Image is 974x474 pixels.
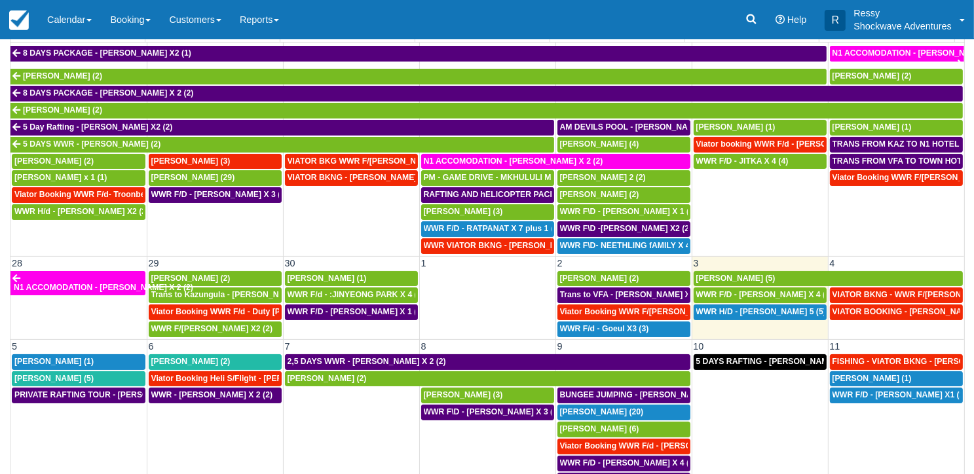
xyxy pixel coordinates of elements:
a: [PERSON_NAME] (1) [12,354,145,370]
span: [PERSON_NAME] (2) [288,374,367,383]
span: Viator Booking WWR F/d - [PERSON_NAME] [PERSON_NAME] X2 (2) [560,441,822,450]
span: [PERSON_NAME] (4) [560,139,639,149]
span: WWR F/D - [PERSON_NAME] X 4 (4) [696,290,833,299]
a: Viator Booking WWR F/d - Duty [PERSON_NAME] 2 (2) [149,304,282,320]
a: [PERSON_NAME] (2) [557,187,690,203]
span: WWR F/D - RATPANAT X 7 plus 1 (8) [424,224,561,233]
span: 5 Day Rafting - [PERSON_NAME] X2 (2) [23,122,172,132]
a: Viator Booking WWR F/d- Troonbeeckx, [PERSON_NAME] 11 (9) [12,187,145,203]
a: WWR F/d - Goeul X3 (3) [557,321,690,337]
a: Viator booking WWR F/d - [PERSON_NAME] 3 (3) [694,137,827,153]
a: WWR F\D - [PERSON_NAME] X 3 (3) [421,405,554,420]
span: Sat [880,30,894,41]
p: Ressy [853,7,952,20]
span: PM - GAME DRIVE - MKHULULI MOYO X1 (28) [424,173,598,182]
a: 2,5 DAYS WWR - [PERSON_NAME] X 2 (2) [285,354,690,370]
span: 27 [829,33,842,44]
a: FISHING - VIATOR BKNG - [PERSON_NAME] 2 (2) [830,354,964,370]
span: Trans to VFA - [PERSON_NAME] X 2 (2) [560,290,709,299]
a: WWR F/[PERSON_NAME] X2 (2) [149,321,282,337]
a: WWR F/d - :JINYEONG PARK X 4 (4) [285,287,418,303]
a: WWR F/D - JITKA X 4 (4) [694,154,827,170]
a: WWR F/D - [PERSON_NAME] X 3 (3) [149,187,282,203]
a: [PERSON_NAME] (1) [830,120,964,136]
a: WWR - [PERSON_NAME] X 2 (2) [149,388,282,403]
span: WWR F/d - :JINYEONG PARK X 4 (4) [288,290,424,299]
span: [PERSON_NAME] (3) [151,156,231,166]
span: PRIVATE RAFTING TOUR - [PERSON_NAME] X 5 (5) [14,390,211,399]
span: 29 [147,258,160,268]
span: WWR F\D -[PERSON_NAME] X2 (2) [560,224,692,233]
a: WWR F/D - RATPANAT X 7 plus 1 (8) [421,221,554,237]
span: Wed [472,30,492,41]
span: WWR F\D- NEETHLING fAMILY X 4 (5) [560,241,703,250]
a: [PERSON_NAME] (1) [285,271,418,287]
a: WWR F/D - [PERSON_NAME] X 1 (1) [285,304,418,320]
a: WWR F\D - [PERSON_NAME] X 1 (2) [557,204,690,220]
span: Thu [609,30,626,41]
a: N1 ACCOMODATION - [PERSON_NAME] X 2 (2) [830,46,965,62]
span: BUNGEE JUMPING - [PERSON_NAME] 2 (2) [560,390,726,399]
span: VIATOR BKNG - [PERSON_NAME] 2 (2) [288,173,436,182]
a: N1 ACCOMODATION - [PERSON_NAME] X 2 (2) [421,154,690,170]
a: AM DEVILS POOL - [PERSON_NAME] X 2 (2) [557,120,690,136]
a: [PERSON_NAME] (2) [12,154,145,170]
a: [PERSON_NAME] (2) [285,371,690,387]
span: VIATOR BKG WWR F/[PERSON_NAME] [PERSON_NAME] 2 (2) [288,156,525,166]
span: [PERSON_NAME] (2) [833,71,912,81]
span: [PERSON_NAME] (1) [288,274,367,283]
span: 4 [829,258,836,268]
a: 8 DAYS PACKAGE - [PERSON_NAME] X2 (1) [10,46,827,62]
span: [PERSON_NAME] (1) [696,122,776,132]
a: TRANS FROM VFA TO TOWN HOTYELS - [PERSON_NAME] X 2 (2) [830,154,964,170]
a: WWR H/d - [PERSON_NAME] X2 (2) [12,204,145,220]
span: [PERSON_NAME] (2) [560,274,639,283]
a: 5 DAYS RAFTING - [PERSON_NAME] X 2 (4) [694,354,827,370]
span: 9 [556,341,564,352]
span: Viator Booking WWR F/[PERSON_NAME] X 2 (2) [560,307,743,316]
a: TRANS FROM KAZ TO N1 HOTEL -NTAYLOR [PERSON_NAME] X2 (2) [830,137,964,153]
span: 8 DAYS PACKAGE - [PERSON_NAME] X2 (1) [23,48,191,58]
a: PM - GAME DRIVE - MKHULULI MOYO X1 (28) [421,170,554,186]
a: [PERSON_NAME] x 1 (1) [12,170,145,186]
img: checkfront-main-nav-mini-logo.png [9,10,29,30]
span: Sun [69,30,86,41]
span: 10 [692,341,705,352]
span: [PERSON_NAME] (6) [560,424,639,433]
span: WWR F/D - [PERSON_NAME] X1 (1) [833,390,967,399]
span: WWR F/d - Goeul X3 (3) [560,324,649,333]
a: [PERSON_NAME] (2) [10,69,827,84]
p: Shockwave Adventures [853,20,952,33]
span: 2,5 DAYS WWR - [PERSON_NAME] X 2 (2) [288,357,446,366]
span: [PERSON_NAME] (2) [23,71,102,81]
a: Viator Booking WWR F/[PERSON_NAME] X 2 (2) [557,304,690,320]
a: WWR F/D - [PERSON_NAME] X1 (1) [830,388,964,403]
a: WWR H/D - [PERSON_NAME] 5 (5) [694,304,827,320]
a: VIATOR BOOKING - [PERSON_NAME] 2 (2) [830,304,964,320]
span: WWR F\D - [PERSON_NAME] X 1 (2) [560,207,697,216]
a: [PERSON_NAME] (2) [557,271,690,287]
span: 8 DAYS PACKAGE - [PERSON_NAME] X 2 (2) [23,88,193,98]
span: [PERSON_NAME] (20) [560,407,644,416]
span: [PERSON_NAME] (3) [424,390,503,399]
a: WWR F/D - [PERSON_NAME] X 4 (4) [694,287,827,303]
span: [PERSON_NAME] (2) [151,274,231,283]
span: Help [787,14,807,25]
span: [PERSON_NAME] (5) [696,274,776,283]
a: 8 DAYS PACKAGE - [PERSON_NAME] X 2 (2) [10,86,963,101]
span: WWR H/D - [PERSON_NAME] 5 (5) [696,307,826,316]
span: [PERSON_NAME] (2) [14,156,94,166]
span: 25 [556,33,569,44]
a: RAFTING AND hELICOPTER PACKAGE - [PERSON_NAME] X1 (1) [421,187,554,203]
a: [PERSON_NAME] (5) [694,271,964,287]
a: [PERSON_NAME] (3) [149,154,282,170]
a: BUNGEE JUMPING - [PERSON_NAME] 2 (2) [557,388,690,403]
a: [PERSON_NAME] 2 (2) [557,170,690,186]
span: 5 DAYS RAFTING - [PERSON_NAME] X 2 (4) [696,357,863,366]
span: WWR H/d - [PERSON_NAME] X2 (2) [14,207,149,216]
span: Trans to Kazungula - [PERSON_NAME] x 1 (2) [151,290,325,299]
span: [PERSON_NAME] 2 (2) [560,173,646,182]
span: Tue [339,30,356,41]
a: Viator Booking WWR F/[PERSON_NAME] (2) [830,170,964,186]
a: VIATOR BKNG - WWR F/[PERSON_NAME] 3 (3) [830,287,964,303]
